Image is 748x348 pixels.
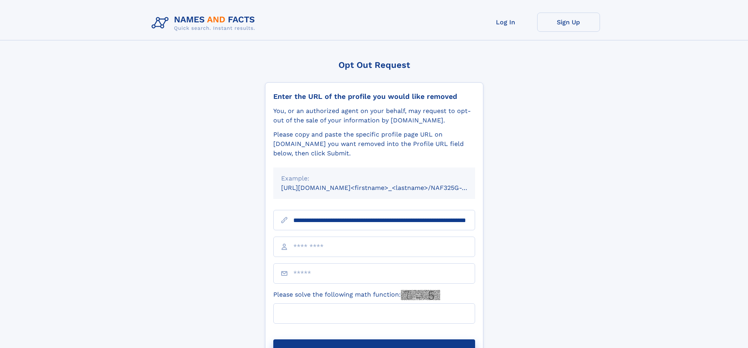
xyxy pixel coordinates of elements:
[281,174,467,183] div: Example:
[273,92,475,101] div: Enter the URL of the profile you would like removed
[273,106,475,125] div: You, or an authorized agent on your behalf, may request to opt-out of the sale of your informatio...
[273,130,475,158] div: Please copy and paste the specific profile page URL on [DOMAIN_NAME] you want removed into the Pr...
[148,13,262,34] img: Logo Names and Facts
[281,184,490,191] small: [URL][DOMAIN_NAME]<firstname>_<lastname>/NAF325G-xxxxxxxx
[265,60,483,70] div: Opt Out Request
[474,13,537,32] a: Log In
[273,290,440,300] label: Please solve the following math function:
[537,13,600,32] a: Sign Up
